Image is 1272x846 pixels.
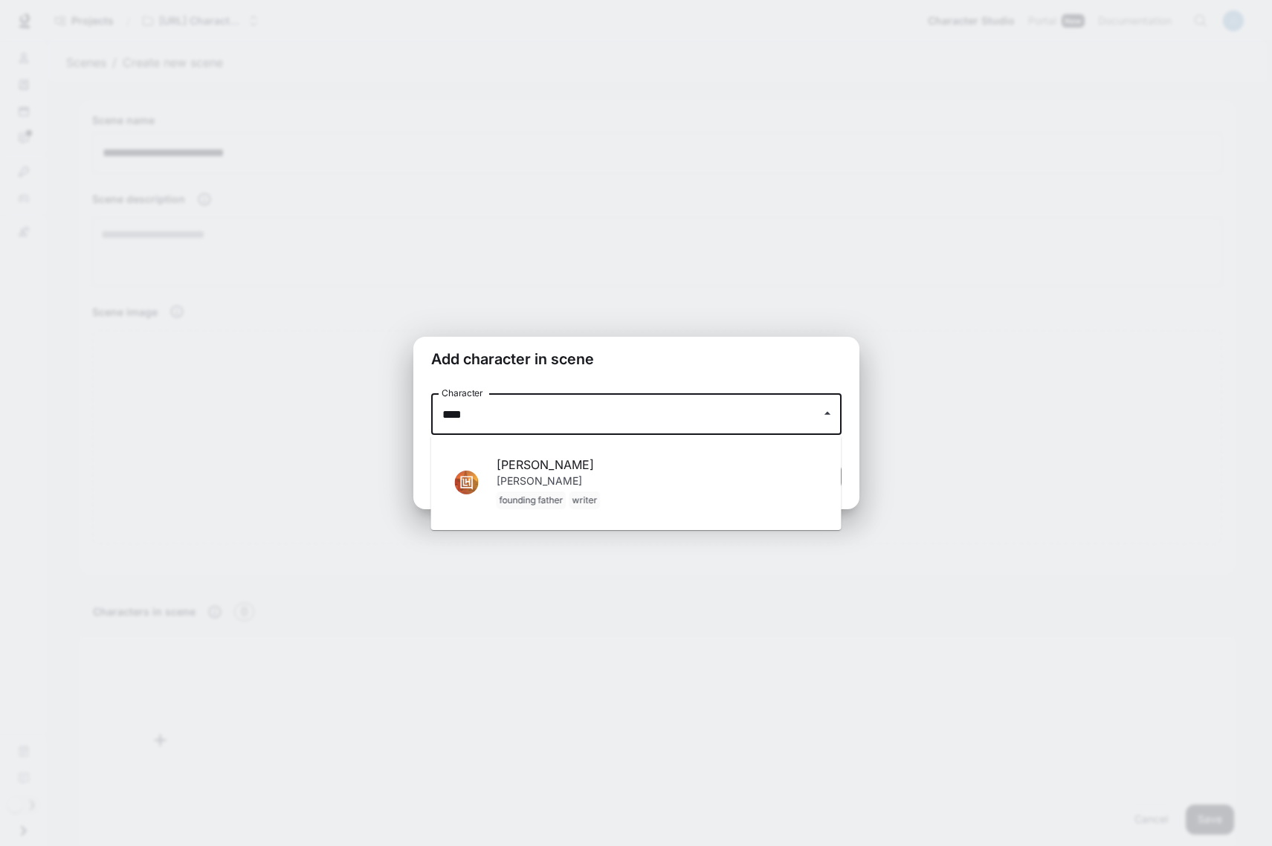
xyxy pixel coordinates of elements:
[497,456,818,474] span: [PERSON_NAME]
[572,494,598,506] p: writer
[442,387,483,399] label: Character
[455,471,479,494] img: Thomas Jefferson
[497,474,818,509] p: [PERSON_NAME]
[497,491,569,509] span: founding father
[819,404,836,422] button: Close
[569,491,604,509] span: writer
[500,494,564,506] p: founding father
[413,337,859,381] h2: Add character in scene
